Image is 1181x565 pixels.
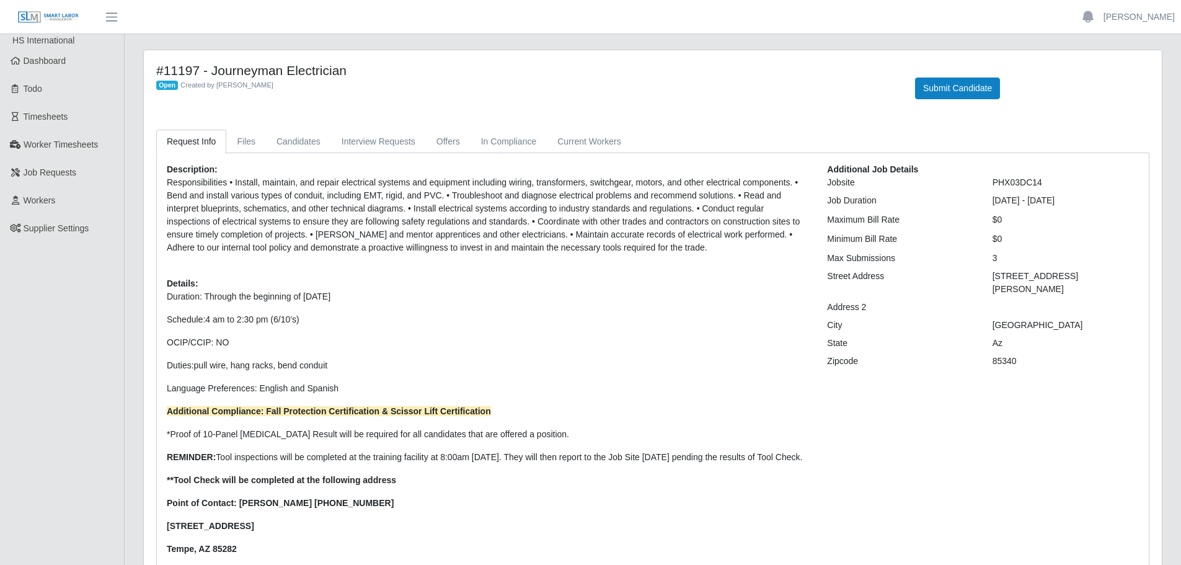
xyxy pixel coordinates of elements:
[24,140,98,149] span: Worker Timesheets
[167,498,394,508] strong: Point of Contact: [PERSON_NAME] [PHONE_NUMBER]
[156,63,896,78] h4: #11197 - Journeyman Electrician
[167,451,808,464] p: Tool inspections will be completed at the training facility at 8:00am [DATE]. They will then repo...
[818,355,983,368] div: Zipcode
[818,194,983,207] div: Job Duration
[24,223,89,233] span: Supplier Settings
[17,11,79,24] img: SLM Logo
[983,252,1148,265] div: 3
[818,252,983,265] div: Max Submissions
[167,336,808,349] p: OCIP/CCIP: NO
[167,176,808,254] p: Responsibilities • Install, maintain, and repair electrical systems and equipment including wirin...
[167,278,198,288] b: Details:
[167,475,396,485] strong: **Tool Check will be completed at the following address
[167,452,216,462] strong: REMINDER:
[167,359,808,372] p: Duties:
[426,130,471,154] a: Offers
[547,130,631,154] a: Current Workers
[24,195,56,205] span: Workers
[167,164,218,174] b: Description:
[818,233,983,246] div: Minimum Bill Rate
[167,382,808,395] p: Language Preferences: English and Spanish
[827,164,918,174] b: Additional Job Details
[983,194,1148,207] div: [DATE] - [DATE]
[471,130,547,154] a: In Compliance
[266,130,331,154] a: Candidates
[205,314,299,324] span: 4 am to 2:30 pm (6/10’s)
[818,176,983,189] div: Jobsite
[983,319,1148,332] div: [GEOGRAPHIC_DATA]
[167,544,237,554] strong: Tempe, AZ 85282
[915,78,1000,99] button: Submit Candidate
[1104,11,1175,24] a: [PERSON_NAME]
[983,355,1148,368] div: 85340
[983,270,1148,296] div: [STREET_ADDRESS][PERSON_NAME]
[156,130,226,154] a: Request Info
[818,301,983,314] div: Address 2
[818,270,983,296] div: Street Address
[167,290,808,303] p: Duration: Through the beginning of [DATE]
[24,56,66,66] span: Dashboard
[818,337,983,350] div: State
[167,428,808,441] p: *Proof of 10-Panel [MEDICAL_DATA] Result will be required for all candidates that are offered a p...
[24,167,77,177] span: Job Requests
[167,313,808,326] p: Schedule:
[983,176,1148,189] div: PHX03DC14
[818,213,983,226] div: Maximum Bill Rate
[12,35,74,45] span: HS International
[818,319,983,332] div: City
[194,360,328,370] span: pull wire, hang racks, bend conduit
[24,84,42,94] span: Todo
[983,233,1148,246] div: $0
[167,406,491,416] strong: Additional Compliance: Fall Protection Certification & Scissor Lift Certification
[156,81,178,91] span: Open
[167,521,254,531] strong: [STREET_ADDRESS]
[331,130,426,154] a: Interview Requests
[180,81,273,89] span: Created by [PERSON_NAME]
[983,337,1148,350] div: Az
[226,130,266,154] a: Files
[24,112,68,122] span: Timesheets
[983,213,1148,226] div: $0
